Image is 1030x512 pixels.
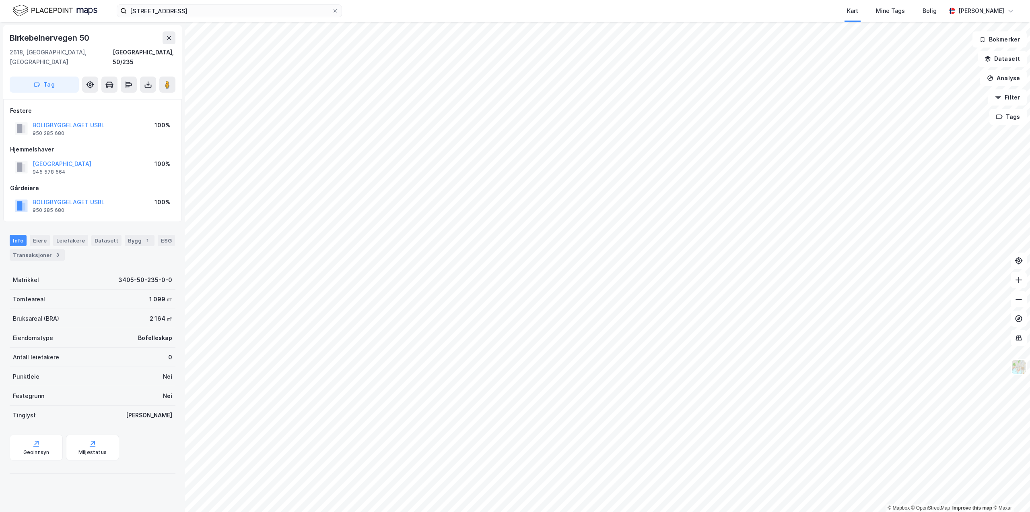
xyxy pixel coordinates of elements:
[163,391,172,401] div: Nei
[10,249,65,261] div: Transaksjoner
[10,145,175,154] div: Hjemmelshaver
[13,294,45,304] div: Tomteareal
[143,236,151,245] div: 1
[13,333,53,343] div: Eiendomstype
[911,505,950,511] a: OpenStreetMap
[988,89,1027,106] button: Filter
[53,235,88,246] div: Leietakere
[54,251,62,259] div: 3
[23,449,49,456] div: Geoinnsyn
[150,314,172,323] div: 2 164 ㎡
[149,294,172,304] div: 1 099 ㎡
[138,333,172,343] div: Bofelleskap
[125,235,154,246] div: Bygg
[126,410,172,420] div: [PERSON_NAME]
[10,106,175,116] div: Festere
[958,6,1004,16] div: [PERSON_NAME]
[13,372,39,381] div: Punktleie
[33,169,66,175] div: 945 578 564
[989,109,1027,125] button: Tags
[13,314,59,323] div: Bruksareal (BRA)
[1011,359,1026,375] img: Z
[78,449,107,456] div: Miljøstatus
[91,235,122,246] div: Datasett
[10,235,27,246] div: Info
[163,372,172,381] div: Nei
[33,130,64,137] div: 950 285 680
[10,31,91,44] div: Birkebeinervegen 50
[13,275,39,285] div: Matrikkel
[10,183,175,193] div: Gårdeiere
[113,48,175,67] div: [GEOGRAPHIC_DATA], 50/235
[888,505,910,511] a: Mapbox
[952,505,992,511] a: Improve this map
[978,51,1027,67] button: Datasett
[154,120,170,130] div: 100%
[10,77,79,93] button: Tag
[972,31,1027,48] button: Bokmerker
[876,6,905,16] div: Mine Tags
[923,6,937,16] div: Bolig
[127,5,332,17] input: Søk på adresse, matrikkel, gårdeiere, leietakere eller personer
[33,207,64,214] div: 950 285 680
[10,48,113,67] div: 2618, [GEOGRAPHIC_DATA], [GEOGRAPHIC_DATA]
[980,70,1027,86] button: Analyse
[30,235,50,246] div: Eiere
[118,275,172,285] div: 3405-50-235-0-0
[13,352,59,362] div: Antall leietakere
[158,235,175,246] div: ESG
[13,4,97,18] img: logo.f888ab2527a4732fd821a326f86c7f29.svg
[154,159,170,169] div: 100%
[13,391,44,401] div: Festegrunn
[990,473,1030,512] div: Kontrollprogram for chat
[168,352,172,362] div: 0
[990,473,1030,512] iframe: Chat Widget
[13,410,36,420] div: Tinglyst
[154,197,170,207] div: 100%
[847,6,858,16] div: Kart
